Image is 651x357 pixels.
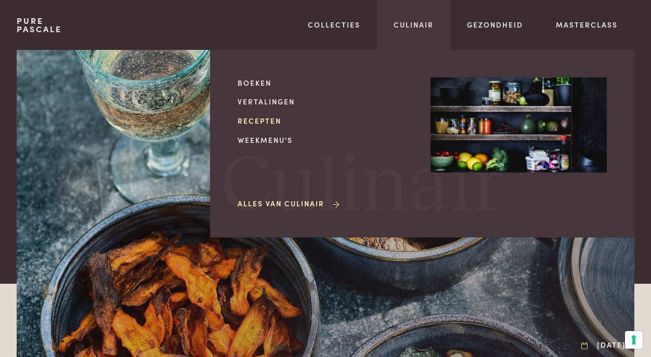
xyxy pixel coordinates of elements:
[467,19,523,30] a: Gezondheid
[556,19,618,30] a: Masterclass
[238,77,414,88] a: Boeken
[238,198,341,209] a: Alles van Culinair
[308,19,360,30] a: Collecties
[625,331,643,349] button: Uw voorkeuren voor toestemming voor trackingtechnologieën
[238,135,414,146] a: Weekmenu's
[221,147,504,227] span: Culinair
[394,19,434,30] a: Culinair
[581,339,627,350] div: [DATE]
[431,77,607,173] img: Culinair
[17,17,62,33] a: PurePascale
[238,96,414,107] a: Vertalingen
[238,115,414,126] a: Recepten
